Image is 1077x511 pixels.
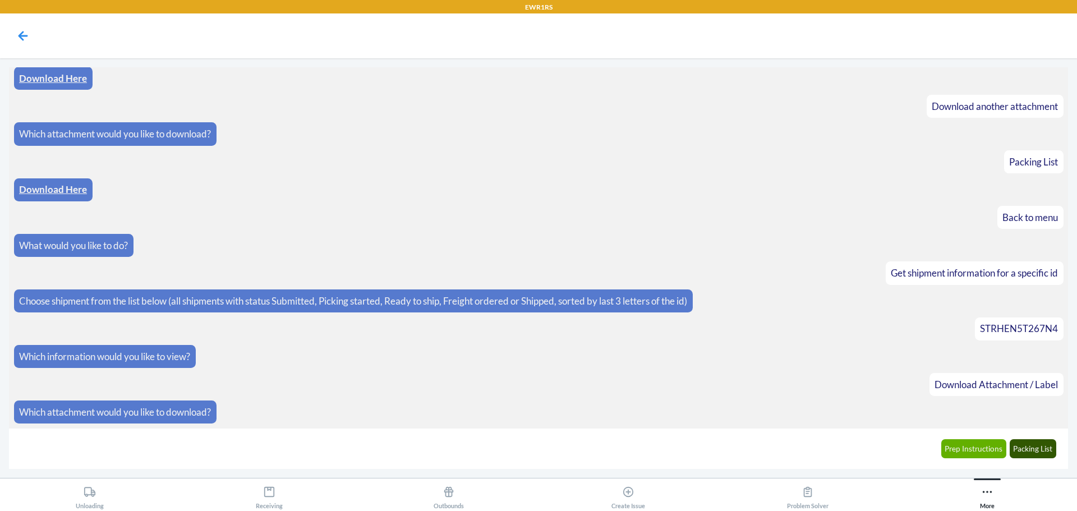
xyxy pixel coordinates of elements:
[76,481,104,509] div: Unloading
[538,478,718,509] button: Create Issue
[611,481,645,509] div: Create Issue
[19,72,87,84] a: Download Here
[434,481,464,509] div: Outbounds
[1010,439,1057,458] button: Packing List
[980,481,995,509] div: More
[932,100,1058,112] span: Download another attachment
[980,323,1058,334] span: STRHEN5T267N4
[19,405,211,420] p: Which attachment would you like to download?
[179,478,359,509] button: Receiving
[19,294,687,309] p: Choose shipment from the list below (all shipments with status Submitted, Picking started, Ready ...
[891,267,1058,279] span: Get shipment information for a specific id
[897,478,1077,509] button: More
[935,379,1058,390] span: Download Attachment / Label
[19,183,87,195] a: Download Here
[19,127,211,141] p: Which attachment would you like to download?
[19,349,190,364] p: Which information would you like to view?
[359,478,538,509] button: Outbounds
[1002,211,1058,223] span: Back to menu
[256,481,283,509] div: Receiving
[941,439,1007,458] button: Prep Instructions
[718,478,897,509] button: Problem Solver
[1009,156,1058,168] span: Packing List
[19,238,128,253] p: What would you like to do?
[787,481,829,509] div: Problem Solver
[525,2,553,12] p: EWR1RS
